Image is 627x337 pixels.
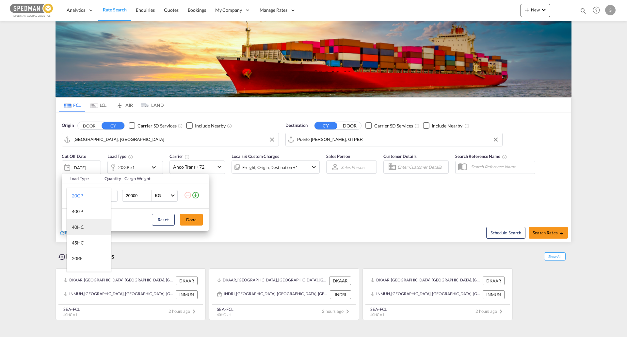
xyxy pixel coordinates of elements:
[72,193,83,199] div: 20GP
[72,271,83,278] div: 40RE
[72,224,84,230] div: 40HC
[72,240,84,246] div: 45HC
[72,255,83,262] div: 20RE
[72,208,83,215] div: 40GP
